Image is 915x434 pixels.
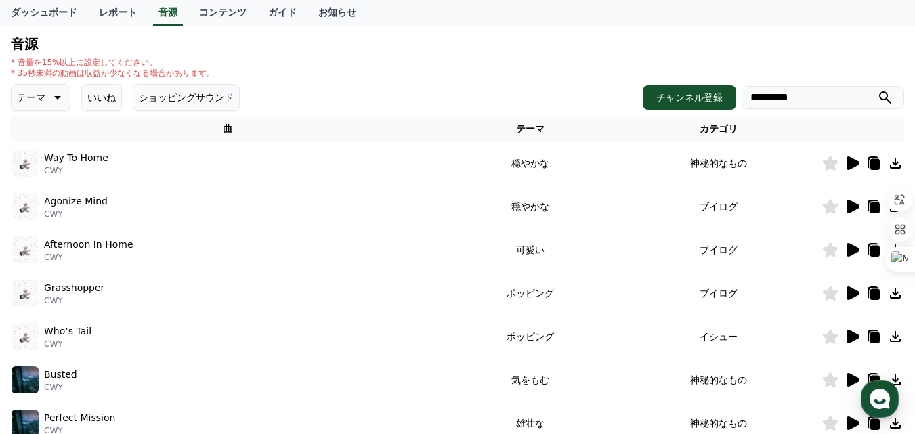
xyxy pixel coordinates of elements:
[81,84,122,111] button: いいね
[17,88,45,107] p: テーマ
[444,272,616,315] td: ポッピング
[12,280,39,307] img: music
[11,37,904,51] h4: 音源
[12,366,39,393] img: music
[44,411,115,425] p: Perfect Mission
[44,368,77,382] p: Busted
[616,272,822,315] td: ブイログ
[12,236,39,263] img: music
[44,382,77,393] p: CWY
[444,142,616,185] td: 穏やかな
[200,342,234,353] span: Settings
[444,116,616,142] th: テーマ
[112,343,152,353] span: Messages
[4,322,89,355] a: Home
[44,324,91,339] p: Who’s Tail
[44,151,108,165] p: Way To Home
[616,358,822,402] td: 神秘的なもの
[11,84,70,111] button: テーマ
[89,322,175,355] a: Messages
[12,193,39,220] img: music
[44,295,104,306] p: CWY
[643,85,736,110] button: チャンネル登録
[11,57,215,68] p: * 音量を15%以上に設定してください。
[12,150,39,177] img: music
[12,323,39,350] img: music
[444,358,616,402] td: 気をもむ
[444,228,616,272] td: 可愛い
[11,68,215,79] p: * 35秒未満の動画は収益が少なくなる場合があります。
[175,322,260,355] a: Settings
[616,315,822,358] td: イシュー
[44,252,133,263] p: CWY
[44,165,108,176] p: CWY
[616,185,822,228] td: ブイログ
[11,116,444,142] th: 曲
[44,281,104,295] p: Grasshopper
[616,142,822,185] td: 神秘的なもの
[133,84,240,111] button: ショッピングサウンド
[444,185,616,228] td: 穏やかな
[444,315,616,358] td: ポッピング
[616,228,822,272] td: ブイログ
[44,238,133,252] p: Afternoon In Home
[44,339,91,349] p: CWY
[616,116,822,142] th: カテゴリ
[44,194,108,209] p: Agonize Mind
[35,342,58,353] span: Home
[44,209,108,219] p: CWY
